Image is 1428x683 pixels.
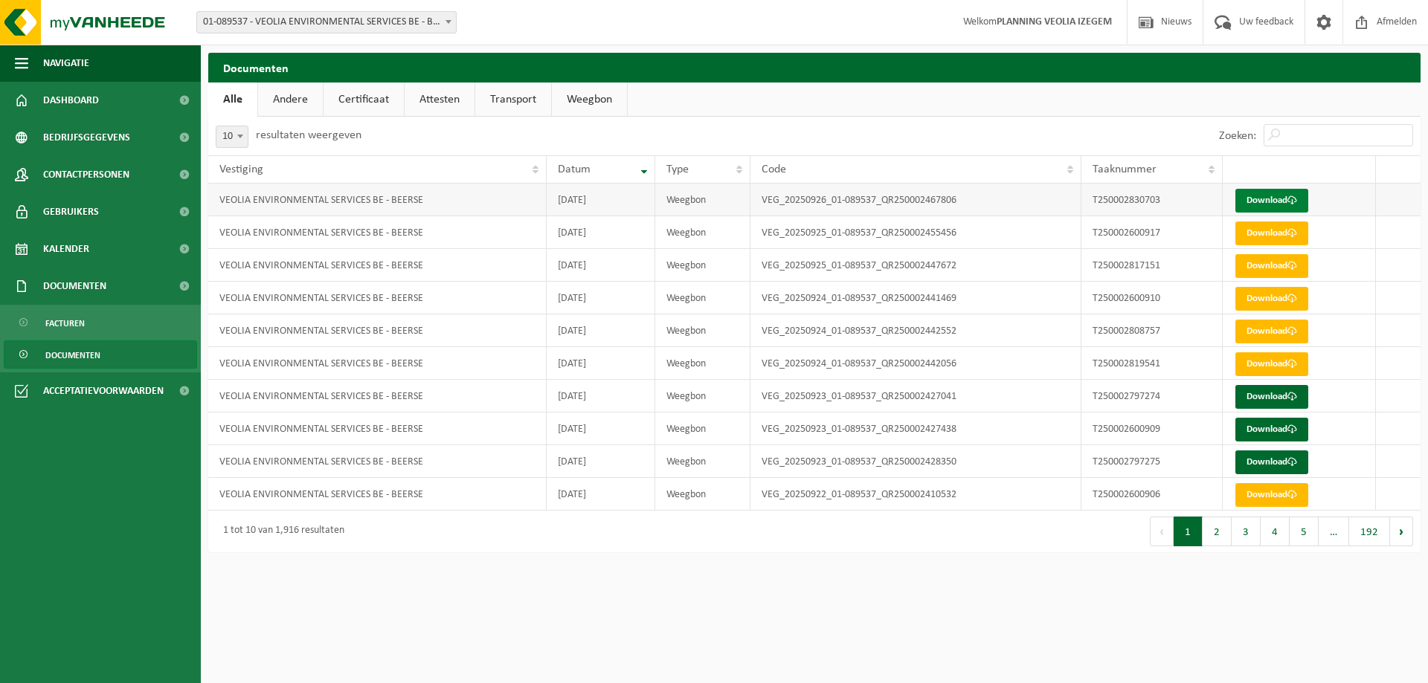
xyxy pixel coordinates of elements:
td: VEG_20250922_01-089537_QR250002410532 [750,478,1081,511]
td: [DATE] [547,282,654,314]
td: [DATE] [547,412,654,445]
td: VEG_20250924_01-089537_QR250002441469 [750,282,1081,314]
td: VEOLIA ENVIRONMENTAL SERVICES BE - BEERSE [208,249,547,282]
a: Documenten [4,340,197,369]
td: VEOLIA ENVIRONMENTAL SERVICES BE - BEERSE [208,216,547,249]
td: VEG_20250923_01-089537_QR250002428350 [750,445,1081,478]
td: VEG_20250924_01-089537_QR250002442552 [750,314,1081,347]
a: Attesten [405,82,475,117]
a: Facturen [4,308,197,337]
td: VEG_20250923_01-089537_QR250002427438 [750,412,1081,445]
td: T250002600910 [1081,282,1223,314]
a: Download [1235,221,1308,245]
td: VEOLIA ENVIRONMENTAL SERVICES BE - BEERSE [208,314,547,347]
a: Andere [258,82,323,117]
span: Contactpersonen [43,156,129,193]
td: Weegbon [655,478,751,511]
a: Download [1235,254,1308,278]
span: Gebruikers [43,193,99,230]
button: 3 [1232,517,1261,546]
button: 4 [1261,517,1290,546]
span: 10 [216,126,248,148]
span: 10 [216,126,248,147]
td: T250002797274 [1081,380,1223,412]
h2: Documenten [208,53,1421,82]
td: Weegbon [655,347,751,380]
a: Download [1235,352,1308,376]
td: VEOLIA ENVIRONMENTAL SERVICES BE - BEERSE [208,347,547,380]
button: 2 [1203,517,1232,546]
span: Acceptatievoorwaarden [43,372,164,410]
td: T250002808757 [1081,314,1223,347]
span: 01-089537 - VEOLIA ENVIRONMENTAL SERVICES BE - BEERSE [197,12,456,33]
td: [DATE] [547,380,654,412]
strong: PLANNING VEOLIA IZEGEM [997,16,1112,27]
td: VEOLIA ENVIRONMENTAL SERVICES BE - BEERSE [208,478,547,511]
td: T250002600917 [1081,216,1223,249]
div: 1 tot 10 van 1,916 resultaten [216,518,344,545]
td: VEG_20250926_01-089537_QR250002467806 [750,184,1081,216]
td: Weegbon [655,380,751,412]
td: VEOLIA ENVIRONMENTAL SERVICES BE - BEERSE [208,184,547,216]
span: Taaknummer [1093,164,1157,175]
a: Download [1235,418,1308,441]
a: Download [1235,287,1308,311]
td: VEG_20250923_01-089537_QR250002427041 [750,380,1081,412]
span: Datum [558,164,591,175]
td: Weegbon [655,445,751,478]
label: resultaten weergeven [256,129,361,141]
td: Weegbon [655,314,751,347]
td: T250002819541 [1081,347,1223,380]
td: [DATE] [547,314,654,347]
a: Certificaat [324,82,404,117]
a: Download [1235,483,1308,507]
a: Transport [475,82,551,117]
span: … [1319,517,1349,546]
span: Documenten [43,268,106,305]
td: [DATE] [547,249,654,282]
span: Documenten [45,341,100,369]
a: Alle [208,82,257,117]
td: [DATE] [547,216,654,249]
button: 192 [1349,517,1390,546]
span: Bedrijfsgegevens [43,119,130,156]
span: Kalender [43,230,89,268]
td: Weegbon [655,216,751,249]
td: VEOLIA ENVIRONMENTAL SERVICES BE - BEERSE [208,282,547,314]
a: Download [1235,385,1308,409]
td: T250002600909 [1081,412,1223,445]
td: Weegbon [655,184,751,216]
label: Zoeken: [1219,130,1256,142]
td: [DATE] [547,478,654,511]
td: VEOLIA ENVIRONMENTAL SERVICES BE - BEERSE [208,412,547,445]
span: 01-089537 - VEOLIA ENVIRONMENTAL SERVICES BE - BEERSE [196,11,457,33]
button: Previous [1150,517,1174,546]
td: VEG_20250924_01-089537_QR250002442056 [750,347,1081,380]
span: Vestiging [219,164,263,175]
td: [DATE] [547,445,654,478]
td: T250002600906 [1081,478,1223,511]
td: T250002830703 [1081,184,1223,216]
button: 1 [1174,517,1203,546]
button: 5 [1290,517,1319,546]
td: VEOLIA ENVIRONMENTAL SERVICES BE - BEERSE [208,380,547,412]
span: Type [666,164,689,175]
a: Download [1235,189,1308,213]
button: Next [1390,517,1413,546]
td: VEG_20250925_01-089537_QR250002447672 [750,249,1081,282]
a: Download [1235,450,1308,474]
td: T250002797275 [1081,445,1223,478]
td: VEG_20250925_01-089537_QR250002455456 [750,216,1081,249]
span: Dashboard [43,82,99,119]
a: Download [1235,320,1308,343]
span: Code [762,164,786,175]
span: Navigatie [43,45,89,82]
td: [DATE] [547,184,654,216]
td: Weegbon [655,249,751,282]
td: Weegbon [655,412,751,445]
td: Weegbon [655,282,751,314]
td: [DATE] [547,347,654,380]
a: Weegbon [552,82,627,117]
td: T250002817151 [1081,249,1223,282]
td: VEOLIA ENVIRONMENTAL SERVICES BE - BEERSE [208,445,547,478]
